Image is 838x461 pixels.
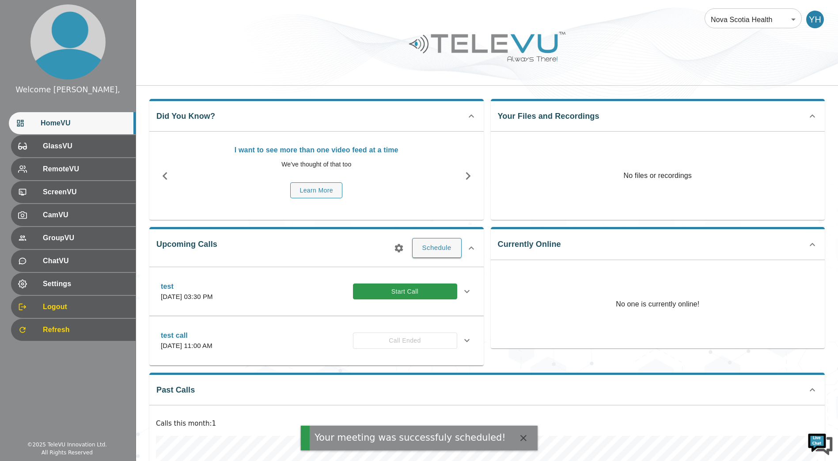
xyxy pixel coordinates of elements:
p: I want to see more than one video feed at a time [185,145,448,155]
textarea: Type your message and hit 'Enter' [4,241,168,272]
div: test call[DATE] 11:00 AMCall Ended [154,325,479,356]
span: Logout [43,302,129,312]
div: All Rights Reserved [42,449,93,457]
div: Minimize live chat window [145,4,166,26]
div: CamVU [11,204,136,226]
button: Learn More [290,182,342,199]
span: RemoteVU [43,164,129,174]
button: Schedule [412,238,462,257]
div: Logout [11,296,136,318]
p: Calls this month : 1 [156,419,818,429]
span: GroupVU [43,233,129,243]
div: Welcome [PERSON_NAME], [15,84,120,95]
span: ScreenVU [43,187,129,197]
p: test [161,281,213,292]
img: profile.png [30,4,106,79]
div: © 2025 TeleVU Innovation Ltd. [27,441,107,449]
span: Settings [43,279,129,289]
p: [DATE] 11:00 AM [161,341,212,351]
div: ScreenVU [11,181,136,203]
p: No files or recordings [491,132,825,220]
span: Refresh [43,325,129,335]
img: d_736959983_company_1615157101543_736959983 [15,41,37,63]
p: test call [161,330,212,341]
div: RemoteVU [11,158,136,180]
div: Refresh [11,319,136,341]
div: ChatVU [11,250,136,272]
div: HomeVU [9,112,136,134]
span: CamVU [43,210,129,220]
p: [DATE] 03:30 PM [161,292,213,302]
span: HomeVU [41,118,129,128]
div: Chat with us now [46,46,148,58]
img: Logo [408,28,567,65]
div: test[DATE] 03:30 PMStart Call [154,276,479,307]
p: We've thought of that too [185,160,448,169]
button: Start Call [353,283,457,300]
div: GlassVU [11,135,136,157]
span: GlassVU [43,141,129,151]
span: ChatVU [43,256,129,266]
div: Nova Scotia Health [705,7,802,32]
div: Your meeting was successfuly scheduled! [315,431,505,445]
div: Settings [11,273,136,295]
div: GroupVU [11,227,136,249]
p: No one is currently online! [616,260,699,348]
img: Chat Widget [807,430,834,457]
div: YH [806,11,824,28]
span: We're online! [51,111,122,200]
